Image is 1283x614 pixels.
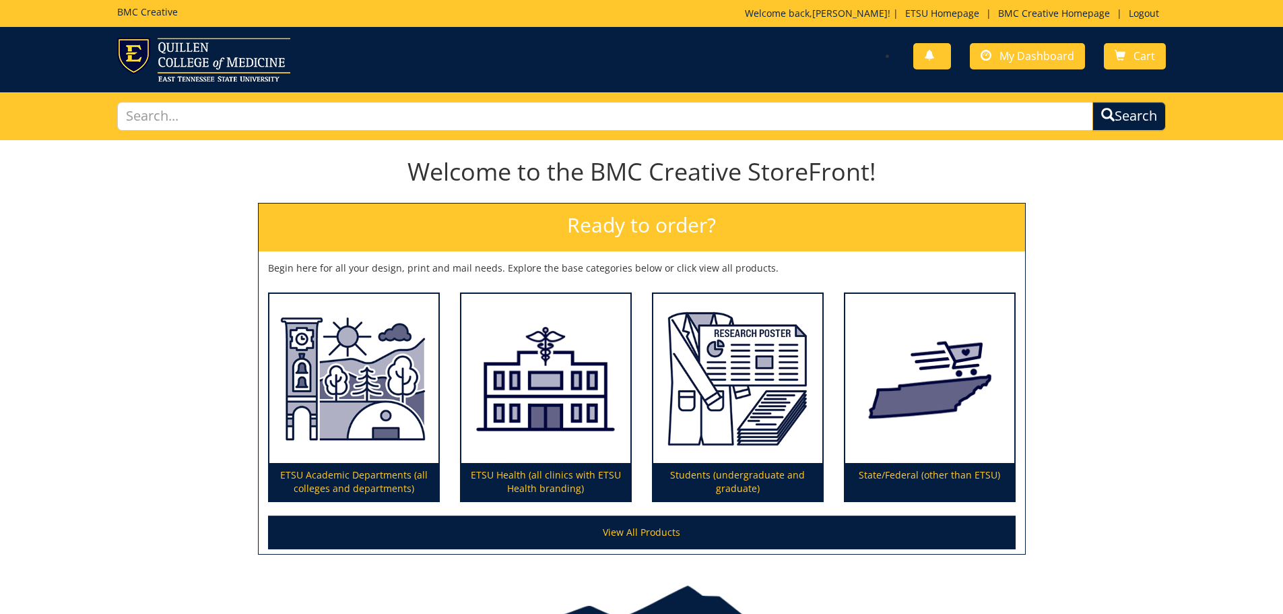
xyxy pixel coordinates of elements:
h5: BMC Creative [117,7,178,17]
a: ETSU Academic Departments (all colleges and departments) [269,294,438,501]
p: Welcome back, ! | | | [745,7,1166,20]
a: ETSU Health (all clinics with ETSU Health branding) [461,294,630,501]
img: State/Federal (other than ETSU) [845,294,1014,464]
p: Students (undergraduate and graduate) [653,463,822,501]
a: View All Products [268,516,1016,549]
a: ETSU Homepage [898,7,986,20]
a: BMC Creative Homepage [991,7,1117,20]
a: My Dashboard [970,43,1085,69]
p: ETSU Health (all clinics with ETSU Health branding) [461,463,630,501]
p: Begin here for all your design, print and mail needs. Explore the base categories below or click ... [268,262,1016,275]
a: State/Federal (other than ETSU) [845,294,1014,501]
span: Cart [1133,49,1155,63]
p: ETSU Academic Departments (all colleges and departments) [269,463,438,501]
img: Students (undergraduate and graduate) [653,294,822,464]
p: State/Federal (other than ETSU) [845,463,1014,501]
h1: Welcome to the BMC Creative StoreFront! [258,158,1026,185]
img: ETSU logo [117,38,290,82]
a: [PERSON_NAME] [812,7,888,20]
a: Cart [1104,43,1166,69]
a: Students (undergraduate and graduate) [653,294,822,501]
button: Search [1092,102,1166,131]
a: Logout [1122,7,1166,20]
img: ETSU Health (all clinics with ETSU Health branding) [461,294,630,464]
h2: Ready to order? [259,204,1025,251]
input: Search... [117,102,1094,131]
img: ETSU Academic Departments (all colleges and departments) [269,294,438,464]
span: My Dashboard [999,49,1074,63]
